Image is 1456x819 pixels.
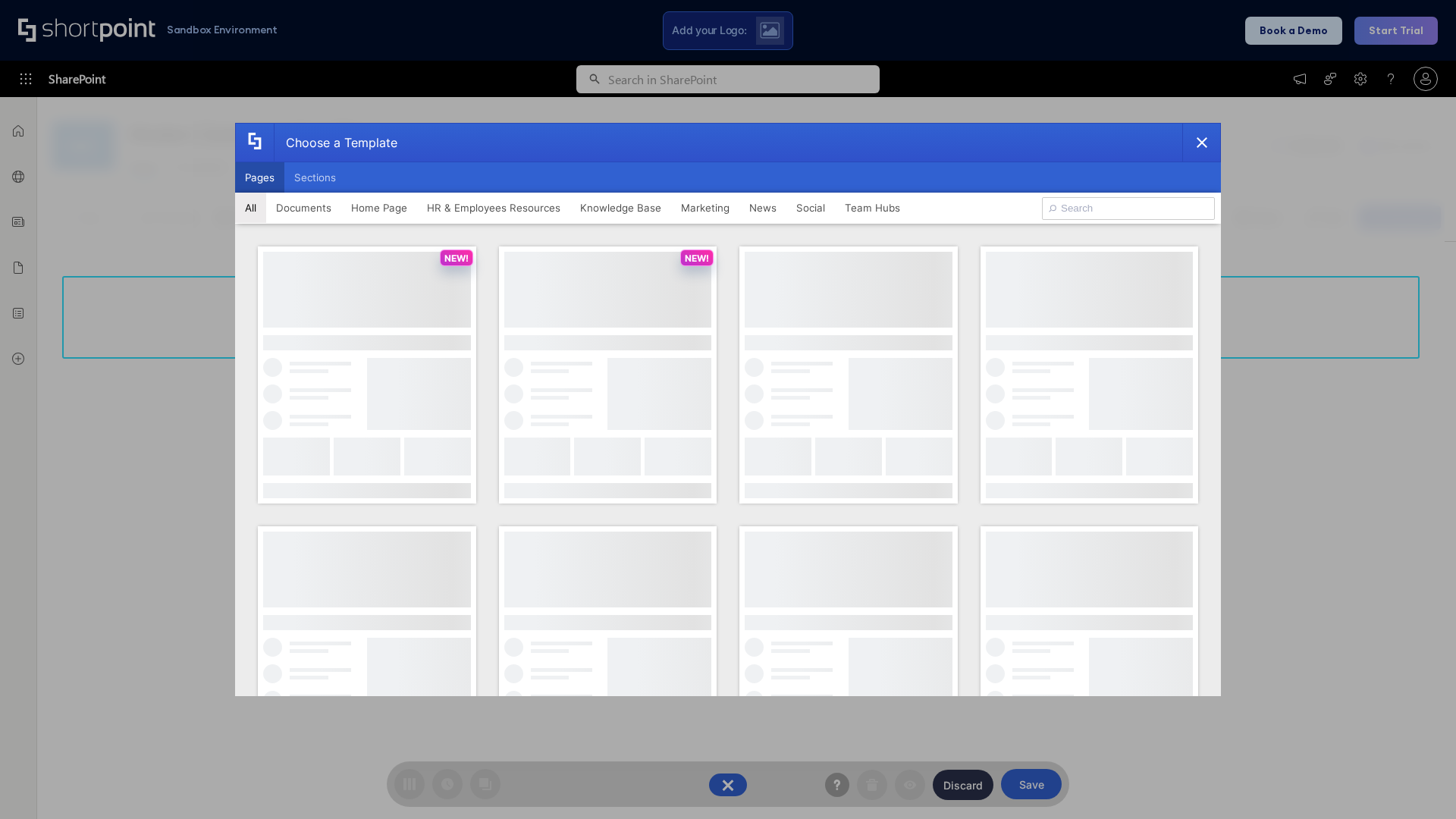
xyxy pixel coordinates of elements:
div: template selector [235,123,1221,696]
button: Documents [266,193,341,223]
p: NEW! [685,253,709,264]
iframe: Chat Widget [1380,746,1456,819]
button: All [235,193,266,223]
button: Home Page [341,193,417,223]
p: NEW! [444,253,469,264]
button: Team Hubs [835,193,910,223]
button: Marketing [671,193,739,223]
button: News [739,193,786,223]
button: Pages [235,162,284,193]
button: HR & Employees Resources [417,193,570,223]
button: Social [786,193,835,223]
input: Search [1042,197,1215,220]
button: Sections [284,162,346,193]
div: Choose a Template [274,124,397,162]
button: Knowledge Base [570,193,671,223]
